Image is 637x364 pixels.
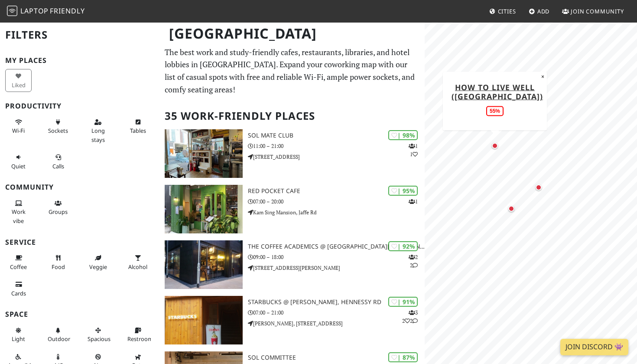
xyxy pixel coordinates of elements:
span: Veggie [89,263,107,271]
button: Coffee [5,251,32,274]
h3: Service [5,238,154,246]
span: Cities [498,7,516,15]
a: HOW to live well ([GEOGRAPHIC_DATA]) [452,82,543,101]
h2: Filters [5,22,154,48]
button: Cards [5,277,32,300]
span: Alcohol [128,263,147,271]
a: The Coffee Academics @ Sai Yuen Lane | 92% 22 The Coffee Academics @ [GEOGRAPHIC_DATA][PERSON_NAM... [159,240,425,289]
a: Join Community [559,3,627,19]
a: Red Pocket Cafe | 95% 1 Red Pocket Cafe 07:00 – 20:00 Kam Sing Mansion, Jaffe Rd [159,185,425,233]
p: 1 [409,197,418,206]
button: Alcohol [125,251,151,274]
span: Outdoor area [48,335,70,343]
span: Stable Wi-Fi [12,127,25,134]
h3: The Coffee Academics @ [GEOGRAPHIC_DATA][PERSON_NAME] [248,243,425,250]
p: 09:00 – 18:00 [248,253,425,261]
span: Laptop [20,6,49,16]
p: 07:00 – 20:00 [248,197,425,206]
button: Long stays [85,115,111,147]
span: Restroom [127,335,153,343]
h3: Red Pocket Cafe [248,187,425,195]
img: Red Pocket Cafe [165,185,243,233]
h3: SOL Mate Club [248,132,425,139]
p: Kam Sing Mansion, Jaffe Rd [248,208,425,216]
span: People working [12,208,26,224]
span: Video/audio calls [52,162,64,170]
div: | 87% [388,352,418,362]
h3: SOL Committee [248,354,425,361]
a: Cities [486,3,520,19]
button: Light [5,323,32,346]
h2: 35 Work-Friendly Places [165,103,420,129]
h3: Starbucks @ [PERSON_NAME], Hennessy Rd [248,298,425,306]
span: Join Community [571,7,624,15]
div: | 91% [388,297,418,307]
p: The best work and study-friendly cafes, restaurants, libraries, and hotel lobbies in [GEOGRAPHIC_... [165,46,420,96]
div: | 98% [388,130,418,140]
span: Add [537,7,550,15]
h3: Space [5,310,154,318]
a: Add [525,3,553,19]
h1: [GEOGRAPHIC_DATA] [162,22,423,46]
button: Tables [125,115,151,138]
h3: My Places [5,56,154,65]
span: Food [52,263,65,271]
img: The Coffee Academics @ Sai Yuen Lane [165,240,243,289]
p: [PERSON_NAME], [STREET_ADDRESS] [248,319,425,328]
div: Map marker [533,182,544,193]
span: Long stays [91,127,105,143]
p: 3 2 2 [402,308,418,325]
button: Restroom [125,323,151,346]
div: | 95% [388,186,418,196]
h3: Community [5,183,154,191]
span: Group tables [49,208,68,216]
a: SOL Mate Club | 98% 11 SOL Mate Club 11:00 – 21:00 [STREET_ADDRESS] [159,129,425,178]
div: Map marker [506,203,517,214]
span: Work-friendly tables [130,127,146,134]
div: Map marker [494,120,504,131]
button: Quiet [5,150,32,173]
div: 55% [486,106,504,116]
h3: Productivity [5,102,154,110]
button: Veggie [85,251,111,274]
a: Starbucks @ Wan Chai, Hennessy Rd | 91% 322 Starbucks @ [PERSON_NAME], Hennessy Rd 07:00 – 21:00 ... [159,296,425,344]
span: Spacious [88,335,110,343]
button: Spacious [85,323,111,346]
img: SOL Mate Club [165,129,243,178]
button: Calls [45,150,71,173]
p: 1 1 [409,142,418,158]
button: Sockets [45,115,71,138]
button: Groups [45,196,71,219]
span: Natural light [12,335,25,343]
p: 11:00 – 21:00 [248,142,425,150]
span: Coffee [10,263,27,271]
img: Starbucks @ Wan Chai, Hennessy Rd [165,296,243,344]
span: Credit cards [11,289,26,297]
span: Quiet [11,162,26,170]
img: LaptopFriendly [7,6,17,16]
button: Wi-Fi [5,115,32,138]
span: Friendly [50,6,84,16]
p: 2 2 [409,253,418,269]
p: [STREET_ADDRESS] [248,153,425,161]
div: Map marker [490,141,500,151]
span: Power sockets [48,127,68,134]
a: LaptopFriendly LaptopFriendly [7,4,85,19]
button: Outdoor [45,323,71,346]
button: Work vibe [5,196,32,228]
p: 07:00 – 21:00 [248,308,425,317]
button: Close popup [539,72,547,81]
div: | 92% [388,241,418,251]
button: Food [45,251,71,274]
p: [STREET_ADDRESS][PERSON_NAME] [248,264,425,272]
